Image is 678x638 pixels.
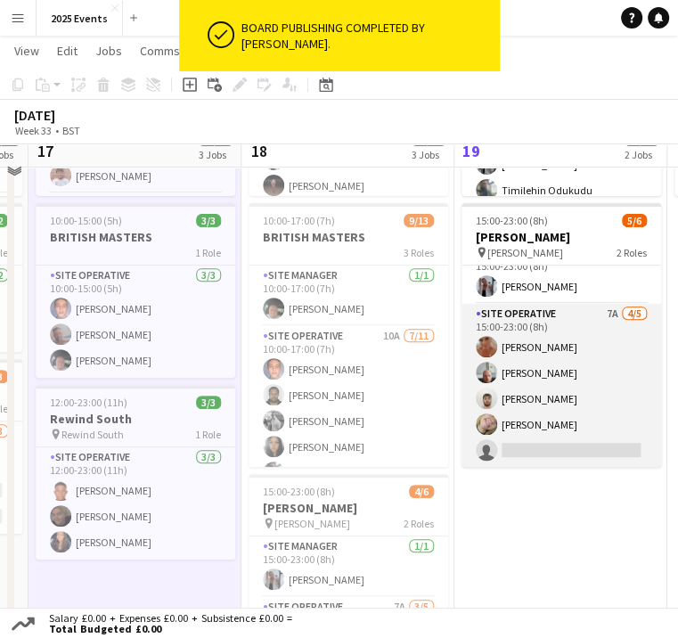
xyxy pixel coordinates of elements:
span: 9/13 [404,214,434,227]
span: 2 Roles [617,246,647,259]
span: 15:00-23:00 (8h) [476,214,548,227]
app-job-card: 10:00-15:00 (5h)3/3BRITISH MASTERS1 RoleSite Operative3/310:00-15:00 (5h)[PERSON_NAME][PERSON_NAM... [36,203,235,378]
span: Comms [140,43,180,59]
span: 10:00-15:00 (5h) [50,214,122,227]
div: BST [62,124,80,137]
div: Salary £0.00 + Expenses £0.00 + Subsistence £0.00 = [38,613,296,634]
span: 3/3 [196,214,221,227]
app-card-role: Site Operative7A4/515:00-23:00 (8h)[PERSON_NAME][PERSON_NAME][PERSON_NAME][PERSON_NAME] [462,304,661,468]
app-job-card: 15:00-23:00 (8h)5/6[PERSON_NAME] [PERSON_NAME]2 RolesSite Manager1/115:00-23:00 (8h)[PERSON_NAME]... [462,203,661,467]
span: 17 [33,141,57,161]
span: Edit [57,43,78,59]
span: Week 33 [11,124,55,137]
span: [PERSON_NAME] [274,517,350,530]
app-card-role: Site Operative3/310:00-15:00 (5h)[PERSON_NAME][PERSON_NAME][PERSON_NAME] [36,266,235,378]
span: 5/6 [622,214,647,227]
h3: BRITISH MASTERS [36,229,235,245]
a: Jobs [88,39,129,62]
span: Rewind South [61,428,124,441]
app-card-role: Site Manager1/115:00-23:00 (8h)[PERSON_NAME] [249,536,448,597]
span: View [14,43,39,59]
div: 3 Jobs [199,148,233,161]
button: 2025 Events [37,1,123,36]
app-card-role: Site Manager1/115:00-23:00 (8h)[PERSON_NAME] [462,243,661,304]
div: Board publishing completed by [PERSON_NAME]. [241,20,493,52]
span: 4/6 [409,485,434,498]
span: Jobs [95,43,122,59]
span: 10:00-17:00 (7h) [263,214,335,227]
span: 12:00-23:00 (11h) [50,396,127,409]
a: Comms [133,39,187,62]
div: 3 Jobs [412,148,445,161]
span: 18 [246,141,272,161]
h3: Rewind South [36,411,235,427]
app-card-role: Site Operative3/312:00-23:00 (11h)[PERSON_NAME][PERSON_NAME][PERSON_NAME] [36,447,235,560]
app-card-role: Site Manager1/110:00-17:00 (7h)[PERSON_NAME] [249,266,448,326]
span: 3/3 [196,396,221,409]
a: View [7,39,46,62]
a: Edit [50,39,85,62]
span: 3 Roles [404,246,434,259]
h3: [PERSON_NAME] [249,500,448,516]
span: Total Budgeted £0.00 [49,624,292,634]
h3: BRITISH MASTERS [249,229,448,245]
app-job-card: 12:00-23:00 (11h)3/3Rewind South Rewind South1 RoleSite Operative3/312:00-23:00 (11h)[PERSON_NAME... [36,385,235,560]
span: 2 Roles [404,517,434,530]
h3: [PERSON_NAME] [462,229,661,245]
app-card-role: Site Operative4/507:00-10:00 (3h)[PERSON_NAME][PERSON_NAME][PERSON_NAME] [249,91,448,255]
div: 2 Jobs [625,148,658,161]
span: 19 [459,141,483,161]
span: [PERSON_NAME] [487,246,563,259]
div: [DATE] [14,106,121,124]
app-job-card: 10:00-17:00 (7h)9/13BRITISH MASTERS3 RolesSite Manager1/110:00-17:00 (7h)[PERSON_NAME]Site Operat... [249,203,448,467]
span: 1 Role [195,428,221,441]
span: 15:00-23:00 (8h) [263,485,335,498]
span: 1 Role [195,246,221,259]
